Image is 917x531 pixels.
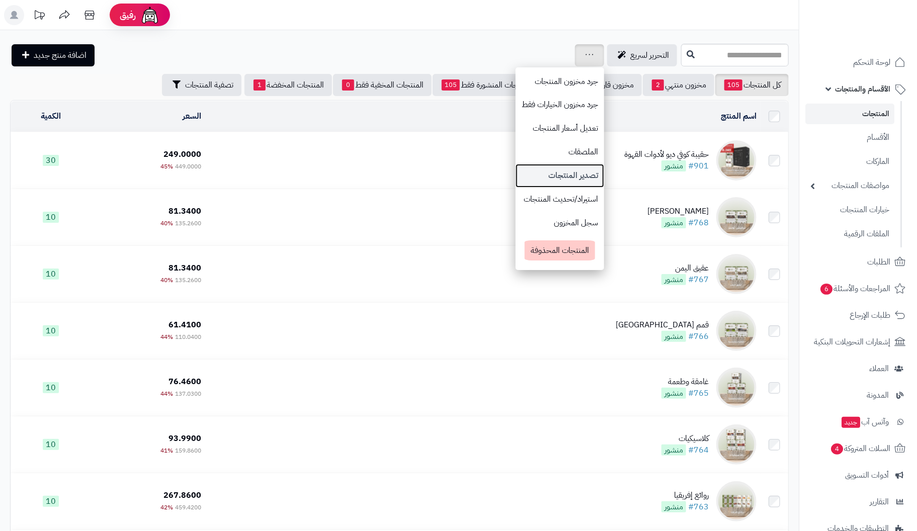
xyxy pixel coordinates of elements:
a: الماركات [805,151,894,172]
span: 41% [160,446,173,455]
span: التقارير [870,495,889,509]
span: 159.8600 [175,446,201,455]
span: لوحة التحكم [853,55,890,69]
a: التقارير [805,490,911,514]
span: 10 [43,382,59,393]
span: 459.4200 [175,503,201,512]
span: 10 [43,325,59,336]
a: وآتس آبجديد [805,410,911,434]
div: قمم [GEOGRAPHIC_DATA] [616,319,709,331]
span: 76.4600 [169,376,201,388]
span: 10 [43,496,59,507]
a: المنتجات [805,104,894,124]
img: قمم إندونيسيا [716,311,757,351]
a: سجل المخزون [516,211,604,235]
a: تعديل أسعار المنتجات [516,117,604,140]
span: منشور [661,274,686,285]
span: 1 [254,79,266,91]
a: #768 [688,217,709,229]
span: 449.0000 [175,162,201,171]
img: غامقة وطعمة [716,368,757,408]
a: التحرير لسريع [607,44,677,66]
a: الملصقات [516,140,604,164]
a: الكمية [41,110,61,122]
span: إشعارات التحويلات البنكية [814,335,890,349]
span: 42% [160,503,173,512]
div: [PERSON_NAME] [647,206,709,217]
span: 135.2600 [175,276,201,285]
a: لوحة التحكم [805,50,911,74]
a: استيراد/تحديث المنتجات [516,188,604,211]
span: وآتس آب [841,415,889,429]
a: الطلبات [805,250,911,274]
span: 40% [160,219,173,228]
span: 93.9900 [169,432,201,445]
a: اسم المنتج [721,110,757,122]
a: المدونة [805,383,911,407]
span: الطلبات [867,255,890,269]
a: كل المنتجات105 [715,74,789,96]
a: اضافة منتج جديد [12,44,95,66]
a: #767 [688,274,709,286]
span: 81.3400 [169,205,201,217]
a: مواصفات المنتجات [805,175,894,197]
a: #763 [688,501,709,513]
span: 249.0000 [163,148,201,160]
span: 105 [724,79,742,91]
img: روائع إفريقيا [716,481,757,521]
img: تركيش توينز [716,197,757,237]
a: مخزون منتهي2 [643,74,714,96]
button: تصفية المنتجات [162,74,241,96]
a: أدوات التسويق [805,463,911,487]
a: #766 [688,330,709,342]
div: غامقة وطعمة [661,376,709,388]
span: منشور [661,217,686,228]
a: جرد مخزون الخيارات فقط [516,93,604,117]
span: 105 [442,79,460,91]
a: طلبات الإرجاع [805,303,911,327]
span: 10 [43,439,59,450]
span: تصفية المنتجات [185,79,233,91]
span: 10 [43,269,59,280]
a: المنتجات المنشورة فقط105 [433,74,540,96]
span: السلات المتروكة [830,441,890,456]
span: 44% [160,332,173,341]
img: حقيبة كوفي ديو لأدوات القهوة [716,140,757,181]
span: جديد [842,417,860,428]
span: 44% [160,389,173,398]
img: عقيق اليمن [716,254,757,294]
span: 30 [43,155,59,166]
span: أدوات التسويق [845,468,889,482]
span: 110.0400 [175,332,201,341]
span: 61.4100 [169,319,201,331]
div: حقيبة كوفي ديو لأدوات القهوة [624,149,709,160]
a: الملفات الرقمية [805,223,894,245]
span: التحرير لسريع [630,49,669,61]
span: اضافة منتج جديد [34,49,87,61]
a: خيارات المنتجات [805,199,894,221]
span: منشور [661,501,686,512]
span: العملاء [869,362,889,376]
span: 81.3400 [169,262,201,274]
a: السلات المتروكة4 [805,436,911,461]
a: الأقسام [805,127,894,148]
span: منشور [661,160,686,171]
span: المدونة [867,388,889,402]
a: العملاء [805,357,911,381]
img: كلاسيكيات [716,424,757,465]
a: المراجعات والأسئلة6 [805,277,911,301]
span: 10 [43,212,59,223]
span: 135.2600 [175,219,201,228]
span: 267.8600 [163,489,201,501]
span: المراجعات والأسئلة [819,282,890,296]
span: 2 [652,79,664,91]
span: منشور [661,331,686,342]
span: 40% [160,276,173,285]
a: #901 [688,160,709,172]
a: #764 [688,444,709,456]
span: منشور [661,388,686,399]
span: منشور [661,445,686,456]
a: المنتجات المخفضة1 [244,74,332,96]
span: الأقسام والمنتجات [835,82,890,96]
img: logo-2.png [849,27,907,48]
